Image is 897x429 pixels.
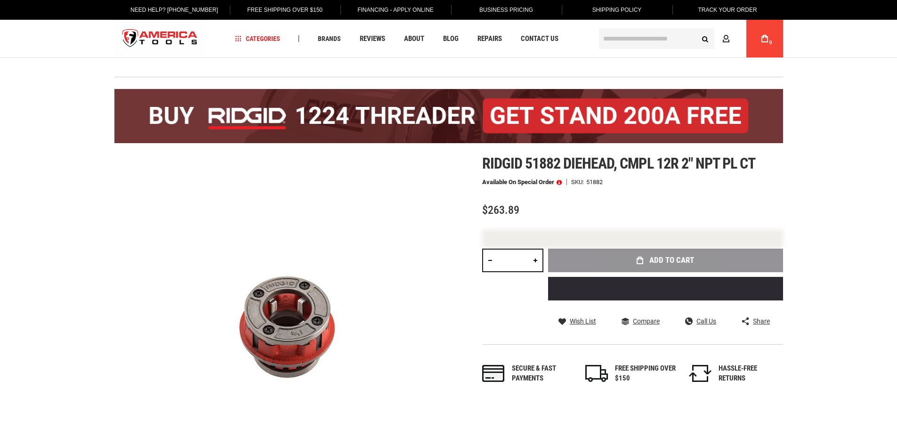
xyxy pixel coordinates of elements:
a: Call Us [685,317,716,325]
span: Reviews [360,35,385,42]
img: returns [689,365,711,382]
span: Categories [235,35,280,42]
img: America Tools [114,21,206,57]
a: About [400,32,428,45]
img: payments [482,365,505,382]
img: shipping [585,365,608,382]
p: Available on Special Order [482,179,562,186]
a: store logo [114,21,206,57]
span: Call Us [696,318,716,324]
span: Brands [318,35,341,42]
div: FREE SHIPPING OVER $150 [615,364,676,384]
div: HASSLE-FREE RETURNS [719,364,780,384]
span: About [404,35,424,42]
span: Shipping Policy [592,7,642,13]
div: Secure & fast payments [512,364,573,384]
a: Blog [439,32,463,45]
span: Blog [443,35,459,42]
strong: SKU [571,179,586,185]
a: Brands [314,32,345,45]
span: Wish List [570,318,596,324]
a: Categories [231,32,284,45]
img: BOGO: Buy the RIDGID® 1224 Threader (26092), get the 92467 200A Stand FREE! [114,89,783,143]
a: 0 [756,20,774,57]
span: Share [753,318,770,324]
a: Wish List [558,317,596,325]
div: 51882 [586,179,603,185]
span: $263.89 [482,203,519,217]
span: Compare [633,318,660,324]
span: Contact Us [521,35,558,42]
span: Ridgid 51882 diehead, cmpl 12r 2" npt pl ct [482,154,756,172]
span: 0 [769,40,772,45]
a: Repairs [473,32,506,45]
a: Contact Us [517,32,563,45]
span: Repairs [477,35,502,42]
a: Reviews [356,32,389,45]
a: Compare [622,317,660,325]
button: Search [696,30,714,48]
